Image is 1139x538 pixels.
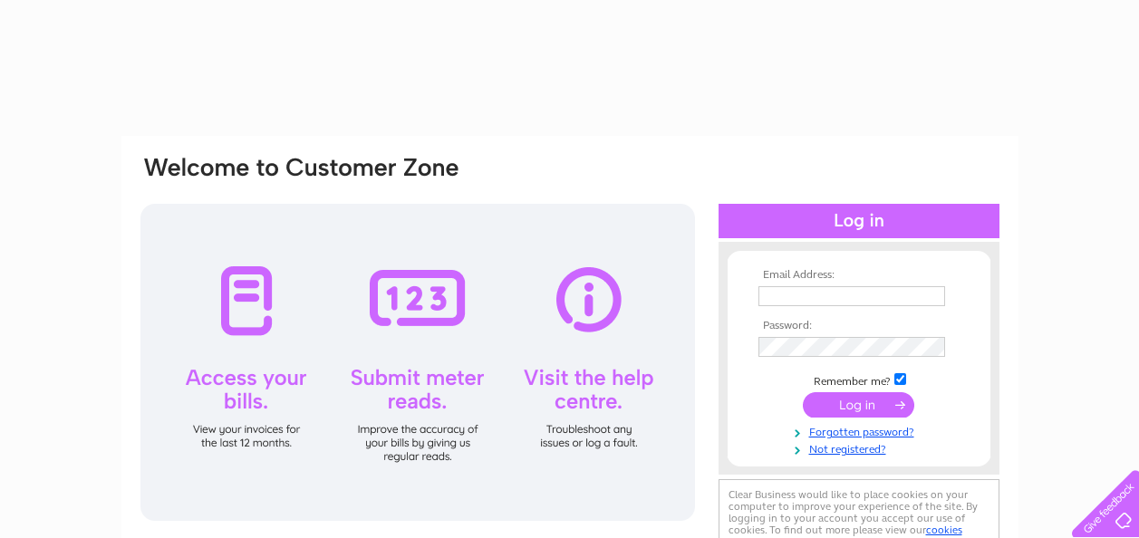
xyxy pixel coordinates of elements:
[754,370,964,389] td: Remember me?
[803,392,914,418] input: Submit
[754,269,964,282] th: Email Address:
[754,320,964,332] th: Password:
[758,439,964,456] a: Not registered?
[758,422,964,439] a: Forgotten password?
